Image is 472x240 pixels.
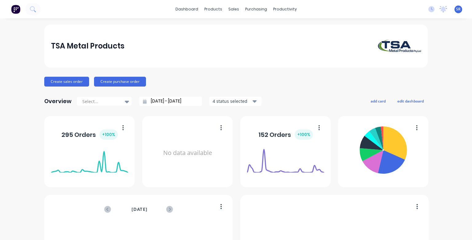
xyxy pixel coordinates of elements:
button: Create purchase order [94,77,146,87]
div: productivity [270,5,300,14]
button: Create sales order [44,77,89,87]
a: dashboard [172,5,201,14]
div: products [201,5,225,14]
div: Overview [44,95,72,107]
button: edit dashboard [393,97,428,105]
button: 4 status selected [209,97,262,106]
img: TSA Metal Products [378,40,421,52]
div: 152 Orders [258,130,313,140]
div: + 100 % [295,130,313,140]
span: SR [456,6,461,12]
div: No data available [149,124,226,182]
button: add card [367,97,390,105]
div: sales [225,5,242,14]
div: 295 Orders [61,130,118,140]
span: [DATE] [132,206,147,213]
div: TSA Metal Products [51,40,124,52]
div: 4 status selected [213,98,251,104]
img: Factory [11,5,20,14]
div: + 100 % [100,130,118,140]
div: purchasing [242,5,270,14]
